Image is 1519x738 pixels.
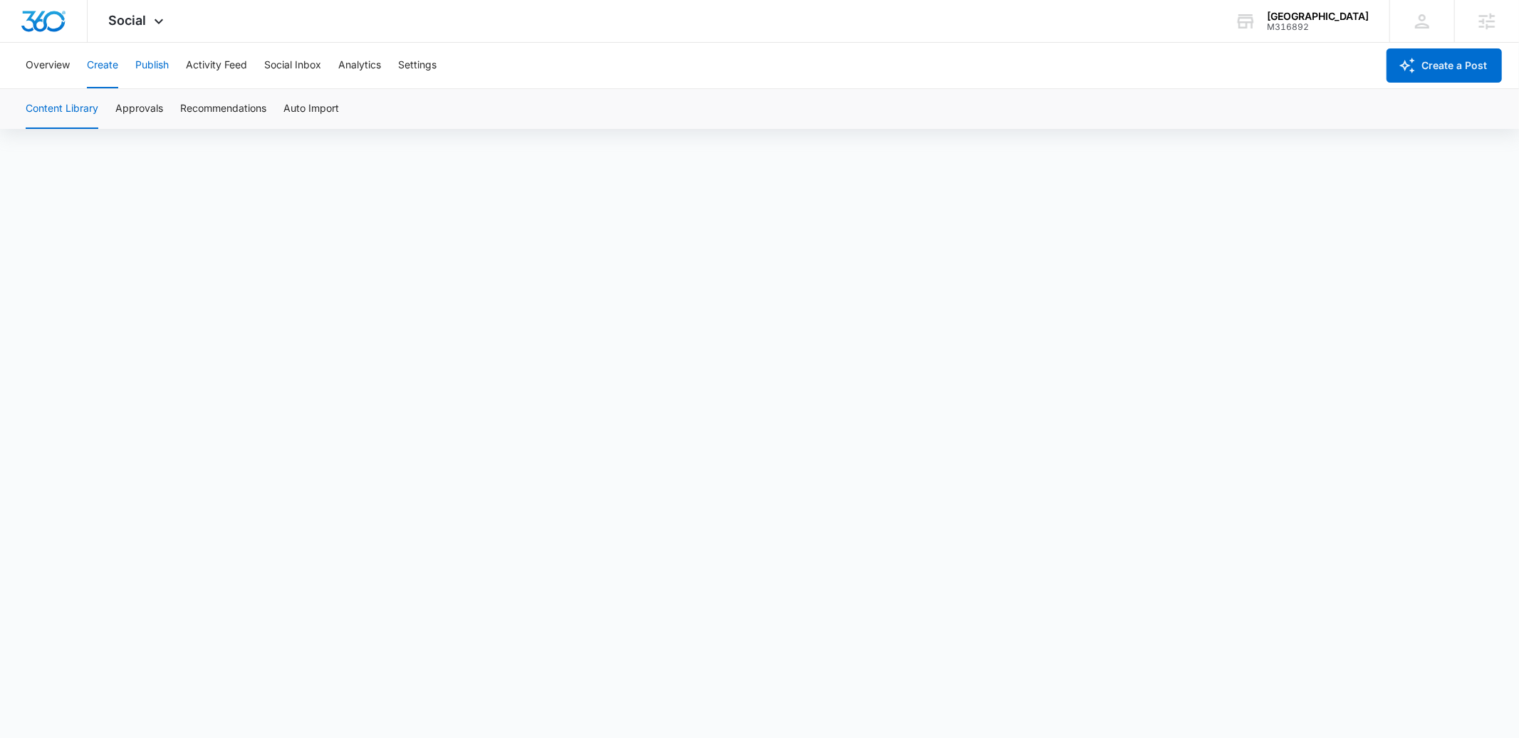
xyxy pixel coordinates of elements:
[109,13,147,28] span: Social
[1387,48,1502,83] button: Create a Post
[135,43,169,88] button: Publish
[180,89,266,129] button: Recommendations
[26,43,70,88] button: Overview
[26,89,98,129] button: Content Library
[1267,22,1369,32] div: account id
[115,89,163,129] button: Approvals
[87,43,118,88] button: Create
[398,43,437,88] button: Settings
[338,43,381,88] button: Analytics
[1267,11,1369,22] div: account name
[186,43,247,88] button: Activity Feed
[283,89,339,129] button: Auto Import
[264,43,321,88] button: Social Inbox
